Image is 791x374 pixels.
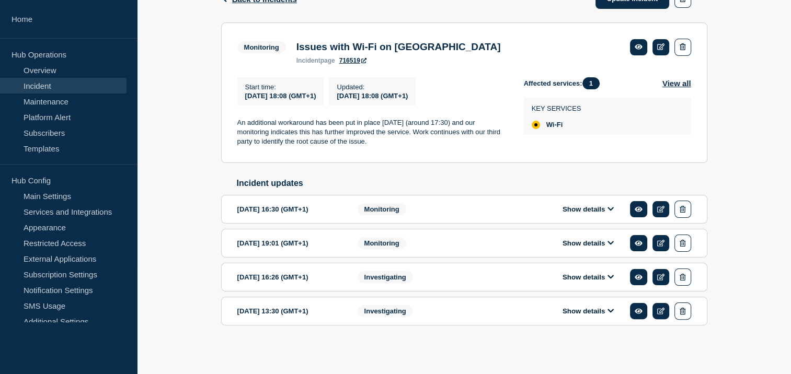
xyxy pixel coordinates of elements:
[358,271,413,283] span: Investigating
[559,273,617,282] button: Show details
[532,121,540,129] div: affected
[559,239,617,248] button: Show details
[582,77,600,89] span: 1
[245,83,316,91] p: Start time :
[339,57,366,64] a: 716519
[296,41,501,53] h3: Issues with Wi-Fi on [GEOGRAPHIC_DATA]
[237,179,707,188] h2: Incident updates
[296,57,335,64] p: page
[296,57,320,64] span: incident
[559,307,617,315] button: Show details
[245,92,316,100] span: [DATE] 18:08 (GMT+1)
[237,268,342,286] div: [DATE] 16:26 (GMT+1)
[524,77,605,89] span: Affected services:
[337,83,408,91] p: Updated :
[358,237,406,249] span: Monitoring
[358,305,413,317] span: Investigating
[237,41,286,53] span: Monitoring
[237,302,342,320] div: [DATE] 13:30 (GMT+1)
[662,77,691,89] button: View all
[237,235,342,252] div: [DATE] 19:01 (GMT+1)
[532,104,581,112] p: KEY SERVICES
[546,121,563,129] span: Wi-Fi
[237,118,507,147] p: An additional workaround has been put in place [DATE] (around 17:30) and our monitoring indicates...
[358,203,406,215] span: Monitoring
[237,201,342,218] div: [DATE] 16:30 (GMT+1)
[337,91,408,100] div: [DATE] 18:08 (GMT+1)
[559,205,617,214] button: Show details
